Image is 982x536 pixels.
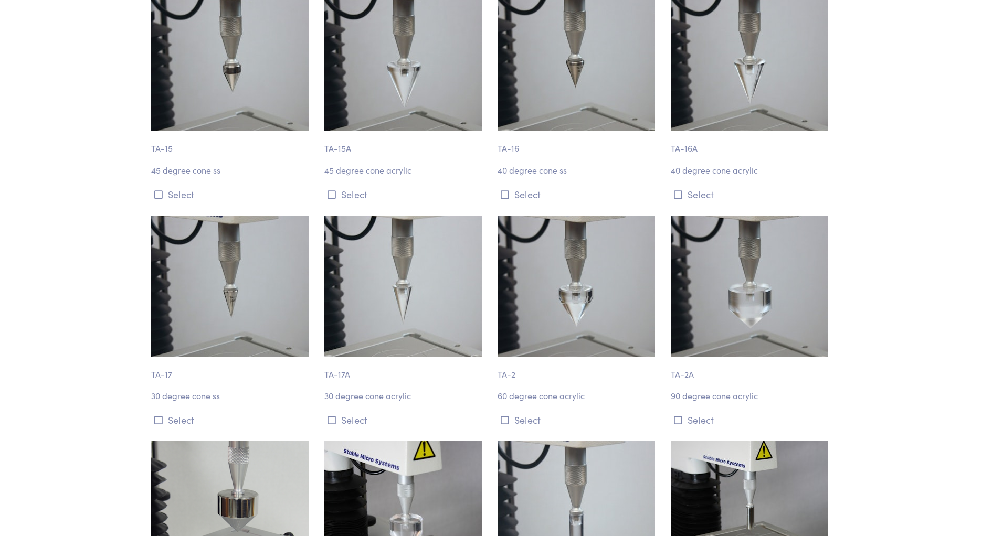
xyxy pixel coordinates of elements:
[671,164,831,177] p: 40 degree cone acrylic
[324,357,485,381] p: TA-17A
[498,186,658,203] button: Select
[324,389,485,403] p: 30 degree cone acrylic
[324,164,485,177] p: 45 degree cone acrylic
[671,186,831,203] button: Select
[324,411,485,428] button: Select
[151,216,309,357] img: cone_ta-17_30-degree_2.jpg
[671,411,831,428] button: Select
[324,131,485,155] p: TA-15A
[671,131,831,155] p: TA-16A
[498,389,658,403] p: 60 degree cone acrylic
[151,389,312,403] p: 30 degree cone ss
[671,357,831,381] p: TA-2A
[498,357,658,381] p: TA-2
[151,131,312,155] p: TA-15
[498,411,658,428] button: Select
[151,164,312,177] p: 45 degree cone ss
[671,216,828,357] img: cone_ta-2a_90-degree_2.jpg
[498,216,655,357] img: cone_ta-2_60-degree_2.jpg
[324,216,482,357] img: cone_ta-17a_30-degree_2.jpg
[671,389,831,403] p: 90 degree cone acrylic
[151,186,312,203] button: Select
[498,164,658,177] p: 40 degree cone ss
[498,131,658,155] p: TA-16
[151,411,312,428] button: Select
[324,186,485,203] button: Select
[151,357,312,381] p: TA-17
